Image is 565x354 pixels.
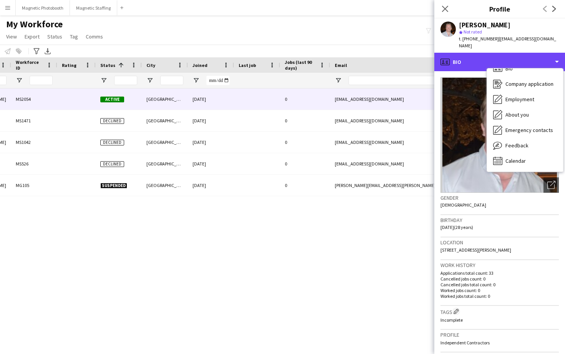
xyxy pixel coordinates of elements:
span: | [EMAIL_ADDRESS][DOMAIN_NAME] [459,36,556,48]
span: Employment [505,96,534,103]
p: Independent Contractors [440,340,559,346]
div: [EMAIL_ADDRESS][DOMAIN_NAME] [330,132,484,153]
div: Open photos pop-in [543,177,559,193]
div: MG105 [11,175,57,196]
button: Magnetic Photobooth [16,0,70,15]
span: Export [25,33,40,40]
a: Tag [67,32,81,42]
h3: Birthday [440,217,559,224]
input: Email Filter Input [349,76,479,85]
div: [PERSON_NAME] [459,22,510,28]
p: Cancelled jobs count: 0 [440,276,559,282]
span: Status [100,62,115,68]
a: Export [22,32,43,42]
span: Bio [505,65,513,72]
div: Bio [487,61,563,76]
span: t. [PHONE_NUMBER] [459,36,499,42]
h3: Profile [434,4,565,14]
span: Declined [100,140,124,145]
span: Declined [100,118,124,124]
div: [DATE] [188,110,234,131]
button: Open Filter Menu [193,77,199,84]
div: Feedback [487,138,563,153]
div: Employment [487,92,563,107]
div: [EMAIL_ADDRESS][DOMAIN_NAME] [330,88,484,110]
span: Feedback [505,142,528,149]
h3: Location [440,239,559,246]
button: Open Filter Menu [146,77,153,84]
div: [GEOGRAPHIC_DATA] [142,132,188,153]
a: View [3,32,20,42]
span: My Workforce [6,18,63,30]
span: Calendar [505,157,526,164]
span: Comms [86,33,103,40]
input: Joined Filter Input [206,76,229,85]
span: View [6,33,17,40]
div: [DATE] [188,132,234,153]
button: Magnetic Staffing [70,0,117,15]
input: Status Filter Input [114,76,137,85]
span: Workforce ID [16,59,43,71]
h3: Work history [440,262,559,269]
img: Crew avatar or photo [440,77,559,193]
div: [EMAIL_ADDRESS][DOMAIN_NAME] [330,153,484,174]
span: Last job [239,62,256,68]
div: 0 [280,132,330,153]
button: Open Filter Menu [335,77,342,84]
div: Emergency contacts [487,122,563,138]
span: City [146,62,155,68]
span: [STREET_ADDRESS][PERSON_NAME] [440,247,511,253]
button: Open Filter Menu [100,77,107,84]
span: [DEMOGRAPHIC_DATA] [440,202,486,208]
div: 0 [280,110,330,131]
div: [GEOGRAPHIC_DATA] [142,153,188,174]
span: About you [505,111,529,118]
span: Not rated [464,29,482,35]
span: Tag [70,33,78,40]
div: About you [487,107,563,122]
h3: Profile [440,331,559,338]
div: Bio [434,53,565,71]
p: Incomplete [440,317,559,323]
span: Jobs (last 90 days) [285,59,316,71]
div: [EMAIL_ADDRESS][DOMAIN_NAME] [330,110,484,131]
span: Rating [62,62,76,68]
a: Status [44,32,65,42]
input: Workforce ID Filter Input [30,76,53,85]
span: Declined [100,161,124,167]
h3: Gender [440,194,559,201]
span: Status [47,33,62,40]
p: Worked jobs total count: 0 [440,293,559,299]
span: Emergency contacts [505,127,553,134]
div: MS1471 [11,110,57,131]
span: Company application [505,80,553,87]
div: [DATE] [188,175,234,196]
input: City Filter Input [160,76,183,85]
div: Calendar [487,153,563,169]
div: Company application [487,76,563,92]
app-action-btn: Export XLSX [43,47,52,56]
a: Comms [83,32,106,42]
p: Worked jobs count: 0 [440,287,559,293]
div: 0 [280,175,330,196]
div: 0 [280,88,330,110]
p: Cancelled jobs total count: 0 [440,282,559,287]
div: [GEOGRAPHIC_DATA] [142,88,188,110]
div: [GEOGRAPHIC_DATA] [142,175,188,196]
div: MS2054 [11,88,57,110]
h3: Tags [440,307,559,316]
div: MS526 [11,153,57,174]
div: MS1042 [11,132,57,153]
span: Joined [193,62,208,68]
p: Applications total count: 33 [440,270,559,276]
app-action-btn: Advanced filters [32,47,41,56]
div: [GEOGRAPHIC_DATA] [142,110,188,131]
span: Email [335,62,347,68]
div: [DATE] [188,153,234,174]
span: Active [100,97,124,102]
span: Suspended [100,183,127,189]
button: Open Filter Menu [16,77,23,84]
div: [DATE] [188,88,234,110]
span: [DATE] (28 years) [440,224,473,230]
div: 0 [280,153,330,174]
